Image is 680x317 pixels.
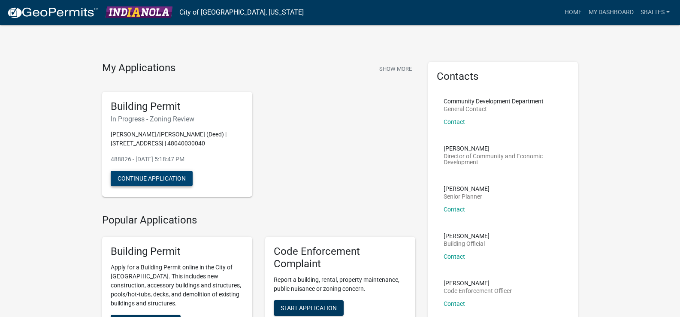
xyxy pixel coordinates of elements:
[179,5,304,20] a: City of [GEOGRAPHIC_DATA], [US_STATE]
[444,280,512,286] p: [PERSON_NAME]
[111,115,244,123] h6: In Progress - Zoning Review
[444,300,465,307] a: Contact
[444,233,490,239] p: [PERSON_NAME]
[274,300,344,316] button: Start Application
[437,70,570,83] h5: Contacts
[274,275,407,293] p: Report a building, rental, property maintenance, public nuisance or zoning concern.
[111,245,244,258] h5: Building Permit
[274,245,407,270] h5: Code Enforcement Complaint
[106,6,172,18] img: City of Indianola, Iowa
[102,214,415,226] h4: Popular Applications
[561,4,585,21] a: Home
[102,62,175,75] h4: My Applications
[281,304,337,311] span: Start Application
[444,206,465,213] a: Contact
[444,193,490,199] p: Senior Planner
[376,62,415,76] button: Show More
[444,288,512,294] p: Code Enforcement Officer
[111,171,193,186] button: Continue Application
[111,130,244,148] p: [PERSON_NAME]/[PERSON_NAME] (Deed) | [STREET_ADDRESS] | 48040030040
[444,98,544,104] p: Community Development Department
[444,106,544,112] p: General Contact
[444,186,490,192] p: [PERSON_NAME]
[111,100,244,113] h5: Building Permit
[444,253,465,260] a: Contact
[444,118,465,125] a: Contact
[444,145,563,151] p: [PERSON_NAME]
[444,241,490,247] p: Building Official
[111,155,244,164] p: 488826 - [DATE] 5:18:47 PM
[585,4,637,21] a: My Dashboard
[444,153,563,165] p: Director of Community and Economic Development
[637,4,673,21] a: sbaltes
[111,263,244,308] p: Apply for a Building Permit online in the City of [GEOGRAPHIC_DATA]. This includes new constructi...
